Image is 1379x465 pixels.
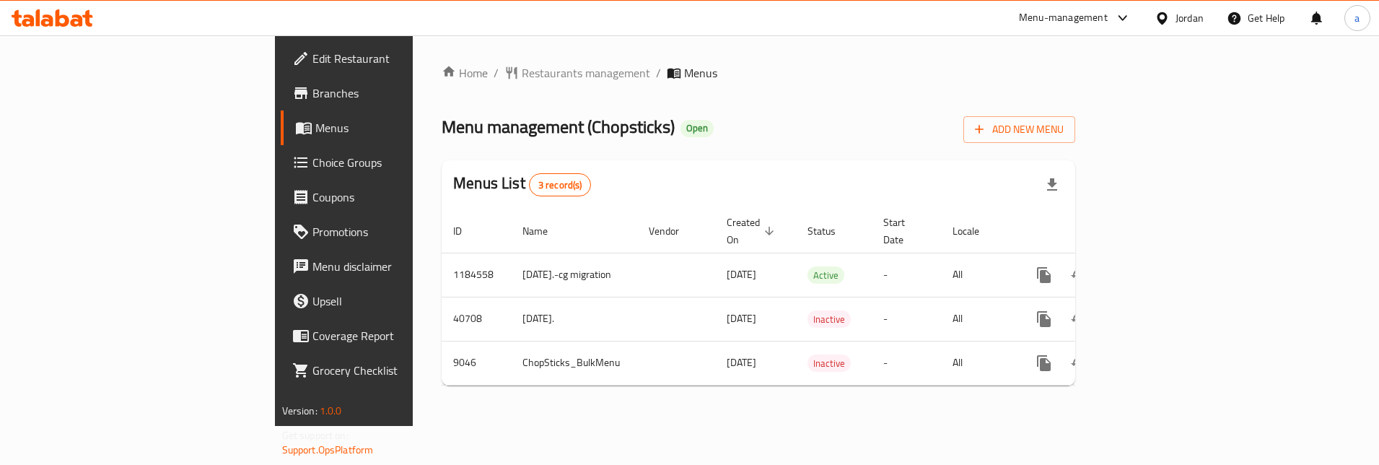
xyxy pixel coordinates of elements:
nav: breadcrumb [442,64,1075,82]
td: ChopSticks_BulkMenu [511,341,637,385]
span: Restaurants management [522,64,650,82]
h2: Menus List [453,173,591,196]
span: Active [807,267,844,284]
div: Total records count [529,173,592,196]
td: - [872,253,941,297]
div: Inactive [807,310,851,328]
div: Export file [1035,168,1069,202]
table: enhanced table [442,209,1177,386]
span: Branches [312,84,494,102]
div: Menu-management [1019,9,1108,27]
span: Upsell [312,292,494,310]
li: / [656,64,661,82]
a: Restaurants management [504,64,650,82]
span: Choice Groups [312,154,494,171]
span: Status [807,222,854,240]
a: Coverage Report [281,318,505,353]
span: Menus [684,64,717,82]
button: more [1027,258,1061,292]
a: Support.OpsPlatform [282,440,374,459]
span: Get support on: [282,426,349,445]
span: 1.0.0 [320,401,342,420]
span: Open [680,122,714,134]
button: Change Status [1061,258,1096,292]
span: Add New Menu [975,121,1064,139]
td: - [872,297,941,341]
td: [DATE].-cg migration [511,253,637,297]
span: Coupons [312,188,494,206]
th: Actions [1015,209,1177,253]
a: Edit Restaurant [281,41,505,76]
div: Open [680,120,714,137]
a: Promotions [281,214,505,249]
span: 3 record(s) [530,178,591,192]
td: All [941,341,1015,385]
td: [DATE]. [511,297,637,341]
div: Inactive [807,355,851,372]
span: Inactive [807,311,851,328]
button: Add New Menu [963,116,1075,143]
td: All [941,253,1015,297]
button: more [1027,302,1061,336]
a: Choice Groups [281,145,505,180]
td: - [872,341,941,385]
span: Name [522,222,566,240]
span: Version: [282,401,318,420]
a: Coupons [281,180,505,214]
span: Menus [315,119,494,136]
a: Upsell [281,284,505,318]
span: [DATE] [727,309,756,328]
span: Coverage Report [312,327,494,344]
span: Grocery Checklist [312,362,494,379]
div: Active [807,266,844,284]
span: [DATE] [727,265,756,284]
span: Promotions [312,223,494,240]
span: Inactive [807,355,851,372]
a: Menus [281,110,505,145]
span: Locale [953,222,998,240]
a: Branches [281,76,505,110]
a: Grocery Checklist [281,353,505,388]
span: Vendor [649,222,698,240]
span: Created On [727,214,779,248]
td: All [941,297,1015,341]
div: Jordan [1176,10,1204,26]
span: a [1354,10,1360,26]
span: [DATE] [727,353,756,372]
a: Menu disclaimer [281,249,505,284]
button: Change Status [1061,346,1096,381]
span: Menu disclaimer [312,258,494,275]
span: Edit Restaurant [312,50,494,67]
span: ID [453,222,481,240]
span: Menu management ( Chopsticks ) [442,110,675,143]
button: Change Status [1061,302,1096,336]
span: Start Date [883,214,924,248]
button: more [1027,346,1061,381]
